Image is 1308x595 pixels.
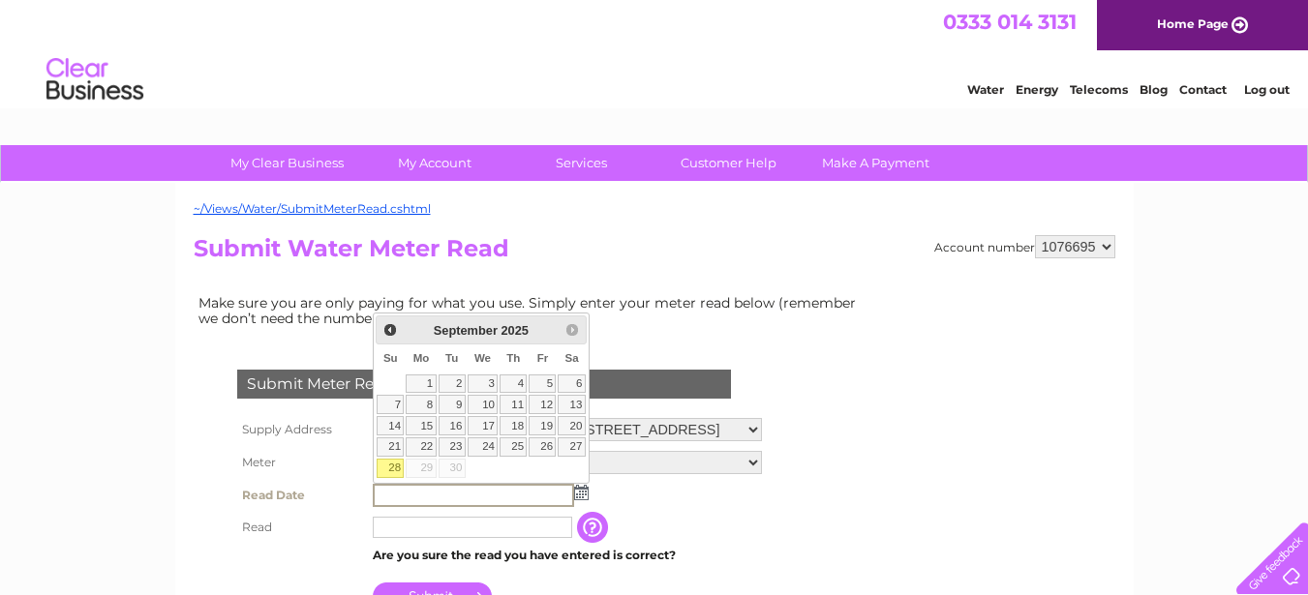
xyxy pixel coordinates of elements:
[529,374,556,394] a: 5
[934,235,1115,258] div: Account number
[439,437,466,457] a: 23
[558,416,585,435] a: 20
[577,512,612,543] input: Information
[558,395,585,414] a: 13
[232,446,368,479] th: Meter
[1140,82,1168,97] a: Blog
[379,318,401,341] a: Prev
[377,437,404,457] a: 21
[382,322,398,338] span: Prev
[500,395,527,414] a: 11
[565,352,579,364] span: Saturday
[502,145,661,181] a: Services
[383,352,398,364] span: Sunday
[439,395,466,414] a: 9
[506,352,520,364] span: Thursday
[649,145,808,181] a: Customer Help
[468,437,499,457] a: 24
[558,437,585,457] a: 27
[232,479,368,512] th: Read Date
[796,145,956,181] a: Make A Payment
[439,416,466,435] a: 16
[468,374,499,394] a: 3
[529,395,556,414] a: 12
[413,352,430,364] span: Monday
[207,145,367,181] a: My Clear Business
[377,416,404,435] a: 14
[943,10,1077,34] a: 0333 014 3131
[434,323,498,338] span: September
[377,395,404,414] a: 7
[501,323,528,338] span: 2025
[574,485,589,500] img: ...
[537,352,549,364] span: Friday
[500,374,527,394] a: 4
[194,235,1115,272] h2: Submit Water Meter Read
[368,543,767,568] td: Are you sure the read you have entered is correct?
[198,11,1112,94] div: Clear Business is a trading name of Verastar Limited (registered in [GEOGRAPHIC_DATA] No. 3667643...
[967,82,1004,97] a: Water
[406,437,436,457] a: 22
[354,145,514,181] a: My Account
[445,352,458,364] span: Tuesday
[237,370,731,399] div: Submit Meter Read
[468,416,499,435] a: 17
[377,459,404,478] a: 28
[468,395,499,414] a: 10
[232,512,368,543] th: Read
[406,395,436,414] a: 8
[500,437,527,457] a: 25
[46,50,144,109] img: logo.png
[1070,82,1128,97] a: Telecoms
[194,201,431,216] a: ~/Views/Water/SubmitMeterRead.cshtml
[439,374,466,394] a: 2
[500,416,527,435] a: 18
[474,352,491,364] span: Wednesday
[406,374,436,394] a: 1
[529,437,556,457] a: 26
[558,374,585,394] a: 6
[1179,82,1227,97] a: Contact
[232,413,368,446] th: Supply Address
[1244,82,1290,97] a: Log out
[529,416,556,435] a: 19
[194,290,871,331] td: Make sure you are only paying for what you use. Simply enter your meter read below (remember we d...
[406,416,436,435] a: 15
[1016,82,1058,97] a: Energy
